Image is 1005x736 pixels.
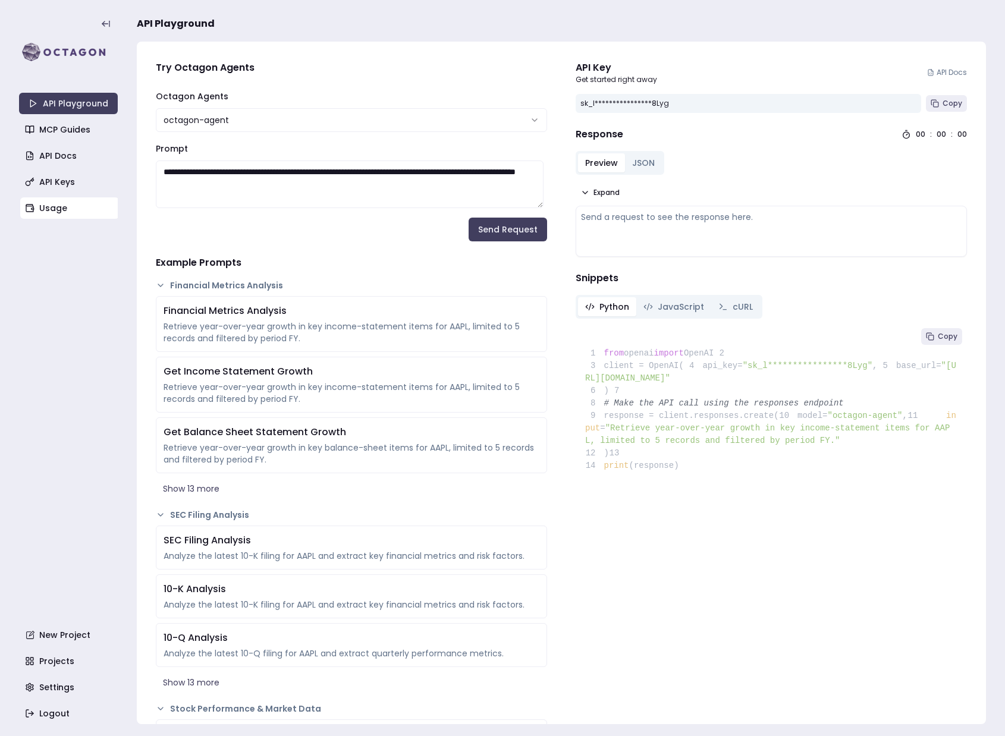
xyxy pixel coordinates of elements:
[733,301,753,313] span: cURL
[164,442,539,465] div: Retrieve year-over-year growth in key balance-sheet items for AAPL, limited to 5 records and filt...
[702,361,742,370] span: api_key=
[609,385,628,397] span: 7
[585,411,779,420] span: response = client.responses.create(
[164,647,539,659] div: Analyze the latest 10-Q filing for AAPL and extract quarterly performance metrics.
[604,348,624,358] span: from
[164,533,539,548] div: SEC Filing Analysis
[164,582,539,596] div: 10-K Analysis
[585,386,609,395] span: )
[578,153,625,172] button: Preview
[164,599,539,611] div: Analyze the latest 10-K filing for AAPL and extract key financial metrics and risk factors.
[604,461,629,470] span: print
[164,425,539,439] div: Get Balance Sheet Statement Growth
[779,410,798,422] span: 10
[20,703,119,724] a: Logout
[576,127,623,141] h4: Response
[877,360,896,372] span: 5
[576,75,657,84] p: Get started right away
[164,550,539,562] div: Analyze the latest 10-K filing for AAPL and extract key financial metrics and risk factors.
[156,90,228,102] label: Octagon Agents
[943,99,962,108] span: Copy
[951,130,953,139] div: :
[714,347,733,360] span: 2
[156,61,547,75] h4: Try Octagon Agents
[20,650,119,672] a: Projects
[576,61,657,75] div: API Key
[921,328,962,345] button: Copy
[581,211,962,223] div: Send a request to see the response here.
[20,119,119,140] a: MCP Guides
[585,385,604,397] span: 6
[599,301,629,313] span: Python
[658,301,704,313] span: JavaScript
[907,410,927,422] span: 11
[585,448,609,458] span: )
[625,153,662,172] button: JSON
[137,17,215,31] span: API Playground
[684,360,703,372] span: 4
[604,398,844,408] span: # Make the API call using the responses endpoint
[164,364,539,379] div: Get Income Statement Growth
[937,130,946,139] div: 00
[930,130,932,139] div: :
[654,348,684,358] span: import
[585,460,604,472] span: 14
[576,184,624,201] button: Expand
[600,423,605,433] span: =
[164,381,539,405] div: Retrieve year-over-year growth in key income-statement items for AAPL, limited to 5 records and f...
[896,361,941,370] span: base_url=
[585,410,604,422] span: 9
[585,347,604,360] span: 1
[957,130,967,139] div: 00
[872,361,877,370] span: ,
[585,361,684,370] span: client = OpenAI(
[916,130,925,139] div: 00
[156,478,547,499] button: Show 13 more
[629,461,679,470] span: (response)
[164,320,539,344] div: Retrieve year-over-year growth in key income-statement items for AAPL, limited to 5 records and f...
[585,447,604,460] span: 12
[938,332,957,341] span: Copy
[684,348,714,358] span: OpenAI
[20,145,119,166] a: API Docs
[19,93,118,114] a: API Playground
[156,143,188,155] label: Prompt
[164,304,539,318] div: Financial Metrics Analysis
[164,631,539,645] div: 10-Q Analysis
[585,397,604,410] span: 8
[156,279,547,291] button: Financial Metrics Analysis
[827,411,902,420] span: "octagon-agent"
[797,411,827,420] span: model=
[903,411,907,420] span: ,
[156,509,547,521] button: SEC Filing Analysis
[609,447,628,460] span: 13
[624,348,654,358] span: openai
[926,95,967,112] button: Copy
[20,197,119,219] a: Usage
[469,218,547,241] button: Send Request
[576,271,967,285] h4: Snippets
[156,703,547,715] button: Stock Performance & Market Data
[20,171,119,193] a: API Keys
[156,256,547,270] h4: Example Prompts
[156,672,547,693] button: Show 13 more
[585,423,950,445] span: "Retrieve year-over-year growth in key income-statement items for AAPL, limited to 5 records and ...
[585,360,604,372] span: 3
[593,188,620,197] span: Expand
[19,40,118,64] img: logo-rect-yK7x_WSZ.svg
[20,677,119,698] a: Settings
[20,624,119,646] a: New Project
[927,68,967,77] a: API Docs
